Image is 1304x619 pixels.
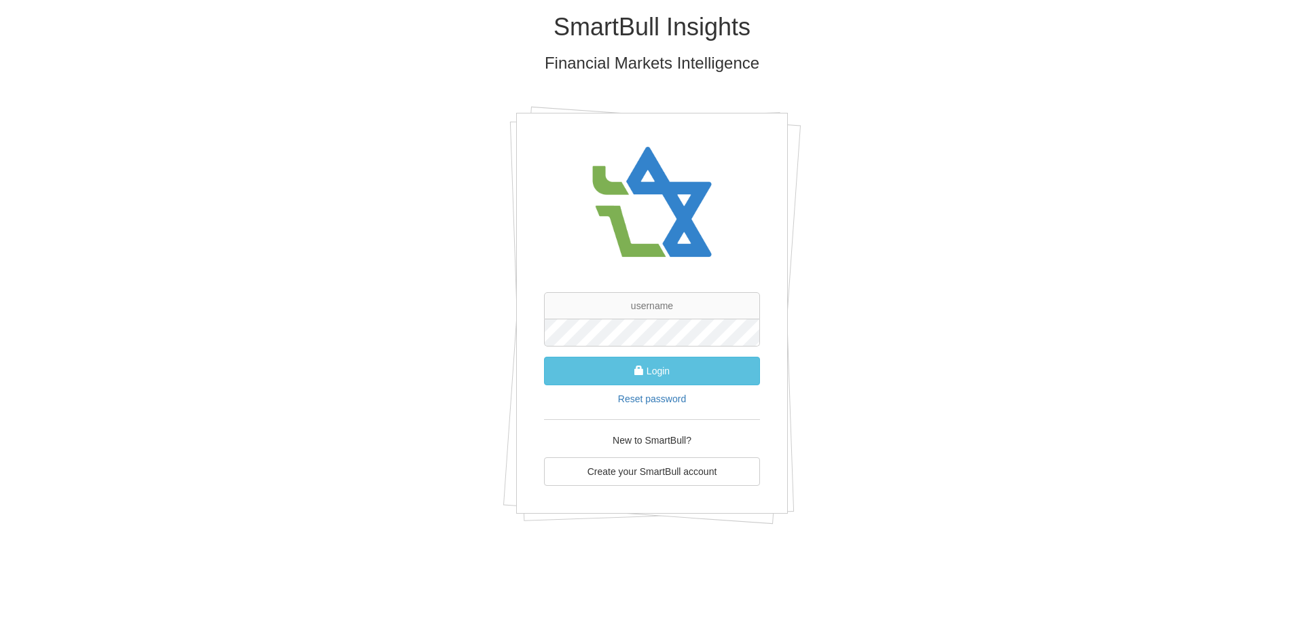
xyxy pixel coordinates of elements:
input: username [544,292,760,319]
span: New to SmartBull? [613,435,691,446]
a: Create your SmartBull account [544,457,760,486]
h3: Financial Markets Intelligence [255,54,1049,72]
h1: SmartBull Insights [255,14,1049,41]
img: avatar [584,134,720,272]
button: Login [544,357,760,385]
a: Reset password [618,393,686,404]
